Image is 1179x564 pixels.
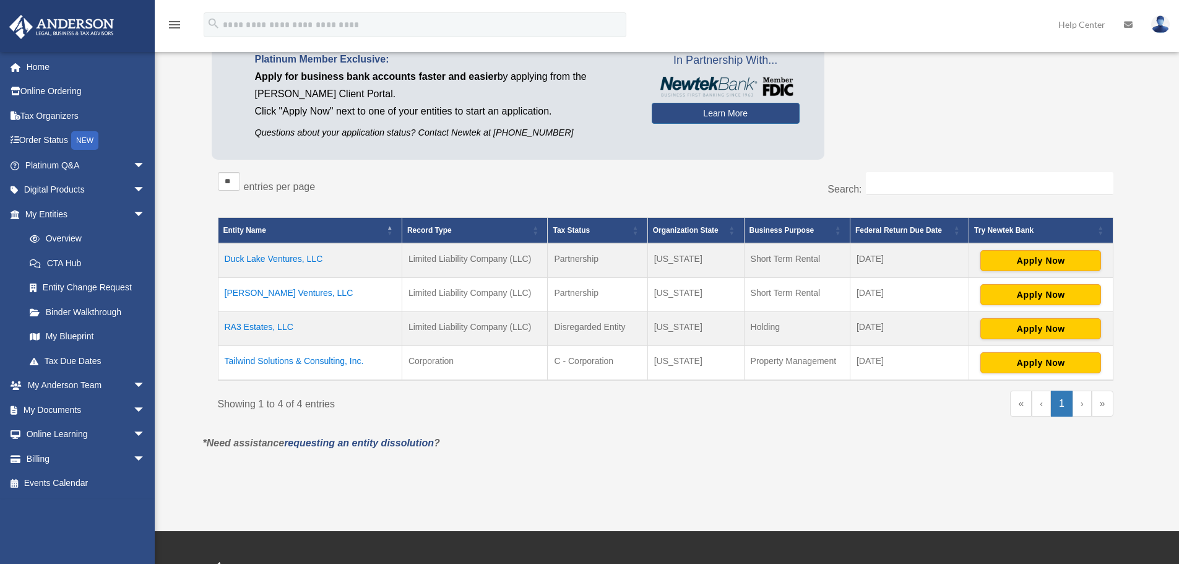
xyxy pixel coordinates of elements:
[167,17,182,32] i: menu
[218,312,402,346] td: RA3 Estates, LLC
[9,422,164,447] a: Online Learningarrow_drop_down
[17,300,158,324] a: Binder Walkthrough
[647,346,744,381] td: [US_STATE]
[850,218,969,244] th: Federal Return Due Date: Activate to sort
[9,397,164,422] a: My Documentsarrow_drop_down
[744,218,850,244] th: Business Purpose: Activate to sort
[980,250,1101,271] button: Apply Now
[980,352,1101,373] button: Apply Now
[6,15,118,39] img: Anderson Advisors Platinum Portal
[244,181,316,192] label: entries per page
[9,446,164,471] a: Billingarrow_drop_down
[1073,391,1092,417] a: Next
[402,312,548,346] td: Limited Liability Company (LLC)
[1032,391,1051,417] a: Previous
[652,51,800,71] span: In Partnership With...
[850,243,969,278] td: [DATE]
[133,202,158,227] span: arrow_drop_down
[9,373,164,398] a: My Anderson Teamarrow_drop_down
[855,226,942,235] span: Federal Return Due Date
[850,312,969,346] td: [DATE]
[402,278,548,312] td: Limited Liability Company (LLC)
[1051,391,1073,417] a: 1
[402,218,548,244] th: Record Type: Activate to sort
[647,312,744,346] td: [US_STATE]
[255,68,633,103] p: by applying from the [PERSON_NAME] Client Portal.
[71,131,98,150] div: NEW
[744,243,850,278] td: Short Term Rental
[749,226,814,235] span: Business Purpose
[850,346,969,381] td: [DATE]
[17,275,158,300] a: Entity Change Request
[133,397,158,423] span: arrow_drop_down
[652,103,800,124] a: Learn More
[1151,15,1170,33] img: User Pic
[133,422,158,448] span: arrow_drop_down
[9,153,164,178] a: Platinum Q&Aarrow_drop_down
[218,346,402,381] td: Tailwind Solutions & Consulting, Inc.
[255,71,498,82] span: Apply for business bank accounts faster and easier
[133,446,158,472] span: arrow_drop_down
[548,278,647,312] td: Partnership
[9,79,164,104] a: Online Ordering
[647,218,744,244] th: Organization State: Activate to sort
[223,226,266,235] span: Entity Name
[203,438,440,448] em: *Need assistance ?
[744,278,850,312] td: Short Term Rental
[17,324,158,349] a: My Blueprint
[218,278,402,312] td: [PERSON_NAME] Ventures, LLC
[17,227,152,251] a: Overview
[980,318,1101,339] button: Apply Now
[969,218,1113,244] th: Try Newtek Bank : Activate to sort
[167,22,182,32] a: menu
[1092,391,1113,417] a: Last
[402,346,548,381] td: Corporation
[255,103,633,120] p: Click "Apply Now" next to one of your entities to start an application.
[9,471,164,496] a: Events Calendar
[402,243,548,278] td: Limited Liability Company (LLC)
[218,391,657,413] div: Showing 1 to 4 of 4 entries
[218,243,402,278] td: Duck Lake Ventures, LLC
[744,346,850,381] td: Property Management
[744,312,850,346] td: Holding
[548,312,647,346] td: Disregarded Entity
[658,77,793,97] img: NewtekBankLogoSM.png
[974,223,1094,238] div: Try Newtek Bank
[553,226,590,235] span: Tax Status
[284,438,434,448] a: requesting an entity dissolution
[17,349,158,373] a: Tax Due Dates
[827,184,862,194] label: Search:
[1010,391,1032,417] a: First
[133,178,158,203] span: arrow_drop_down
[850,278,969,312] td: [DATE]
[17,251,158,275] a: CTA Hub
[255,125,633,141] p: Questions about your application status? Contact Newtek at [PHONE_NUMBER]
[9,54,164,79] a: Home
[207,17,220,30] i: search
[548,243,647,278] td: Partnership
[9,202,158,227] a: My Entitiesarrow_drop_down
[407,226,452,235] span: Record Type
[980,284,1101,305] button: Apply Now
[653,226,719,235] span: Organization State
[133,153,158,178] span: arrow_drop_down
[133,373,158,399] span: arrow_drop_down
[647,278,744,312] td: [US_STATE]
[548,346,647,381] td: C - Corporation
[9,103,164,128] a: Tax Organizers
[9,178,164,202] a: Digital Productsarrow_drop_down
[218,218,402,244] th: Entity Name: Activate to invert sorting
[255,51,633,68] p: Platinum Member Exclusive:
[647,243,744,278] td: [US_STATE]
[548,218,647,244] th: Tax Status: Activate to sort
[9,128,164,154] a: Order StatusNEW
